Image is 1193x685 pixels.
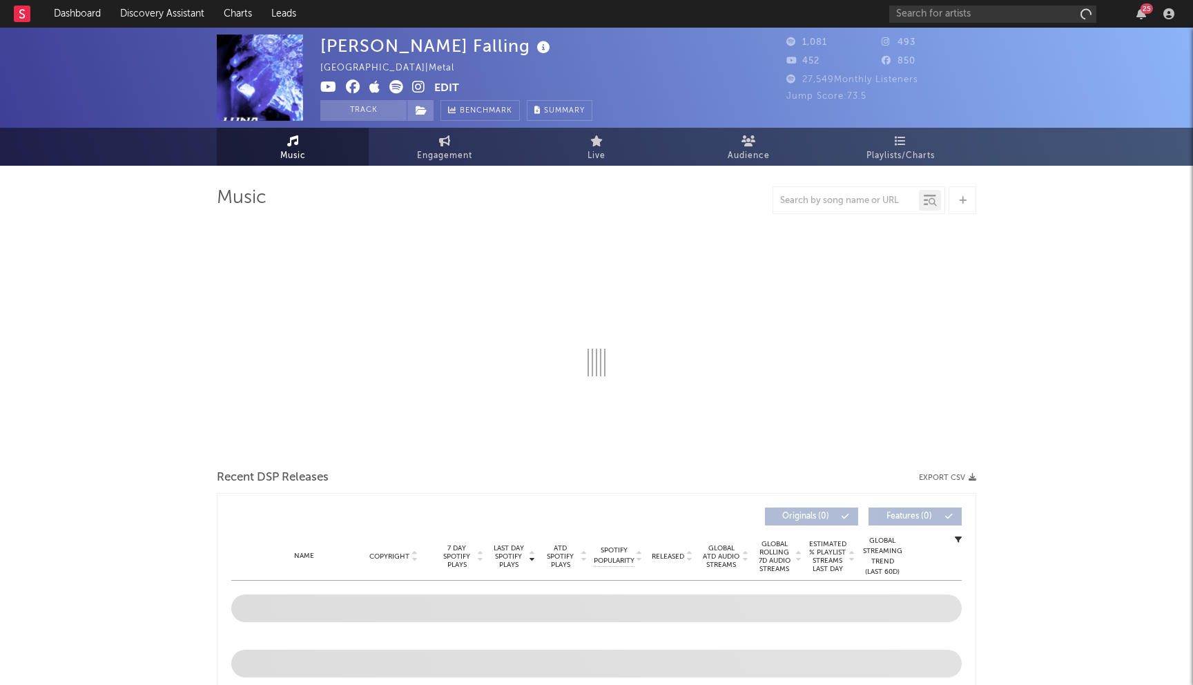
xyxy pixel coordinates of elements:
span: Global ATD Audio Streams [702,544,740,569]
span: Released [652,552,684,561]
input: Search by song name or URL [773,195,919,206]
button: 25 [1136,8,1146,19]
span: Spotify Popularity [594,546,634,566]
div: Global Streaming Trend (Last 60D) [862,536,903,577]
span: 1,081 [786,38,827,47]
span: Copyright [369,552,409,561]
span: Playlists/Charts [866,148,935,164]
button: Summary [527,100,592,121]
a: Music [217,128,369,166]
a: Engagement [369,128,521,166]
span: Live [588,148,605,164]
span: Global Rolling 7D Audio Streams [755,540,793,573]
span: Features ( 0 ) [877,512,941,521]
span: Recent DSP Releases [217,470,329,486]
button: Track [320,100,407,121]
a: Audience [672,128,824,166]
a: Benchmark [440,100,520,121]
a: Playlists/Charts [824,128,976,166]
span: ATD Spotify Plays [542,544,579,569]
span: 452 [786,57,819,66]
span: Music [280,148,306,164]
span: Benchmark [460,103,512,119]
span: 493 [882,38,915,47]
span: Summary [544,107,585,115]
div: 25 [1141,3,1153,14]
input: Search for artists [889,6,1096,23]
span: 850 [882,57,915,66]
div: Name [259,551,349,561]
span: Engagement [417,148,472,164]
span: Originals ( 0 ) [774,512,837,521]
div: [PERSON_NAME] Falling [320,35,554,57]
span: Last Day Spotify Plays [490,544,527,569]
span: Audience [728,148,770,164]
button: Export CSV [919,474,976,482]
button: Features(0) [869,508,962,525]
span: 7 Day Spotify Plays [438,544,475,569]
span: Estimated % Playlist Streams Last Day [808,540,846,573]
div: [GEOGRAPHIC_DATA] | Metal [320,60,470,77]
a: Live [521,128,672,166]
span: Jump Score: 73.5 [786,92,866,101]
span: 27,549 Monthly Listeners [786,75,918,84]
button: Edit [434,80,459,97]
button: Originals(0) [765,508,858,525]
